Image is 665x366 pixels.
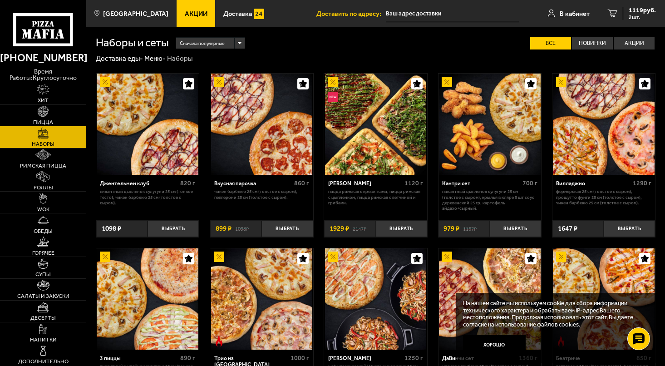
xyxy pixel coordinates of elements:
div: [PERSON_NAME] [328,355,403,362]
img: Вкусная парочка [211,74,313,175]
p: Чикен Барбекю 25 см (толстое с сыром), Пепперони 25 см (толстое с сыром). [214,189,310,200]
span: 1119 руб. [629,7,656,14]
img: Мама Миа [325,74,427,175]
span: [GEOGRAPHIC_DATA] [103,10,168,17]
img: Новинка [328,92,338,102]
a: Акционный3 пиццы [96,248,199,350]
label: Все [530,37,571,49]
span: Доставить по адресу: [316,10,386,17]
a: АкционныйОстрое блюдоТрио из Рио [210,248,313,350]
h1: Наборы и сеты [96,37,169,48]
div: Джентельмен клуб [100,180,178,187]
a: АкционныйДаВинчи сет [438,248,541,350]
img: Джентельмен клуб [97,74,198,175]
a: АкционныйДжентельмен клуб [96,74,199,175]
a: АкционныйВкусная парочка [210,74,313,175]
span: Роллы [34,185,53,190]
span: 1098 ₽ [102,225,121,232]
span: Супы [35,272,51,277]
p: Пикантный цыплёнок сулугуни 25 см (тонкое тесто), Чикен Барбекю 25 см (толстое с сыром). [100,189,195,206]
span: Сначала популярные [180,37,225,50]
span: Напитки [30,337,57,342]
a: АкционныйВилла Капри [324,248,427,350]
span: 1290 г [633,179,651,187]
p: Пицца Римская с креветками, Пицца Римская с цыплёнком, Пицца Римская с ветчиной и грибами. [328,189,424,206]
span: 700 г [522,179,537,187]
img: Акционный [100,252,110,262]
div: Кантри сет [442,180,520,187]
a: АкционныйОстрое блюдоБеатриче [552,248,655,350]
button: Выбрать [261,220,313,237]
label: Новинки [572,37,613,49]
button: Выбрать [148,220,199,237]
img: Акционный [556,77,566,87]
img: Трио из Рио [211,248,313,350]
button: Выбрать [376,220,427,237]
img: Акционный [556,252,566,262]
span: Пицца [33,119,53,125]
s: 1167 ₽ [463,225,477,232]
img: Акционный [100,77,110,87]
img: ДаВинчи сет [439,248,541,350]
p: Пикантный цыплёнок сулугуни 25 см (толстое с сыром), крылья в кляре 5 шт соус деревенский 25 гр, ... [442,189,537,211]
a: АкционныйНовинкаМама Миа [324,74,427,175]
span: 1929 ₽ [330,225,349,232]
img: Беатриче [553,248,655,350]
span: Горячее [32,250,54,256]
div: ДаВинчи сет [442,355,517,362]
a: Доставка еды- [96,54,143,63]
p: На нашем сайте мы используем cookie для сбора информации технического характера и обрабатываем IP... [463,300,643,328]
div: Вкусная парочка [214,180,292,187]
span: 860 г [294,179,309,187]
span: 820 г [180,179,195,187]
span: WOK [37,207,49,212]
span: 1647 ₽ [558,225,577,232]
span: Римская пицца [20,163,66,168]
img: Кантри сет [439,74,541,175]
p: Фермерская 25 см (толстое с сыром), Прошутто Фунги 25 см (толстое с сыром), Чикен Барбекю 25 см (... [556,189,651,206]
img: Акционный [214,252,224,262]
img: Акционный [442,252,452,262]
img: Острое блюдо [214,336,224,346]
span: Дополнительно [18,359,69,364]
img: Вилла Капри [325,248,427,350]
div: 3 пиццы [100,355,178,362]
span: 979 ₽ [443,225,459,232]
span: 1120 г [404,179,423,187]
s: 2147 ₽ [353,225,366,232]
span: 899 ₽ [216,225,232,232]
a: АкционныйВилладжио [552,74,655,175]
button: Выбрать [490,220,541,237]
img: Акционный [214,77,224,87]
span: 2 шт. [629,15,656,20]
div: Наборы [167,54,192,64]
a: АкционныйКантри сет [438,74,541,175]
input: Ваш адрес доставки [386,5,519,22]
span: Обеды [34,228,53,234]
span: Акции [185,10,207,17]
span: 890 г [180,354,195,362]
a: Меню- [144,54,166,63]
img: 15daf4d41897b9f0e9f617042186c801.svg [254,9,264,19]
img: Акционный [328,77,338,87]
button: Выбрать [604,220,655,237]
span: Доставка [223,10,252,17]
span: В кабинет [560,10,590,17]
div: [PERSON_NAME] [328,180,403,187]
label: Акции [614,37,655,49]
span: 1250 г [404,354,423,362]
span: Салаты и закуски [17,293,69,299]
span: Наборы [32,141,54,147]
div: Вилладжио [556,180,631,187]
img: Акционный [442,77,452,87]
span: 1000 г [291,354,309,362]
img: 3 пиццы [97,248,198,350]
span: Хит [38,98,49,103]
span: Десерты [30,315,56,321]
img: Акционный [328,252,338,262]
button: Хорошо [463,335,525,356]
s: 1098 ₽ [235,225,249,232]
img: Вилладжио [553,74,655,175]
